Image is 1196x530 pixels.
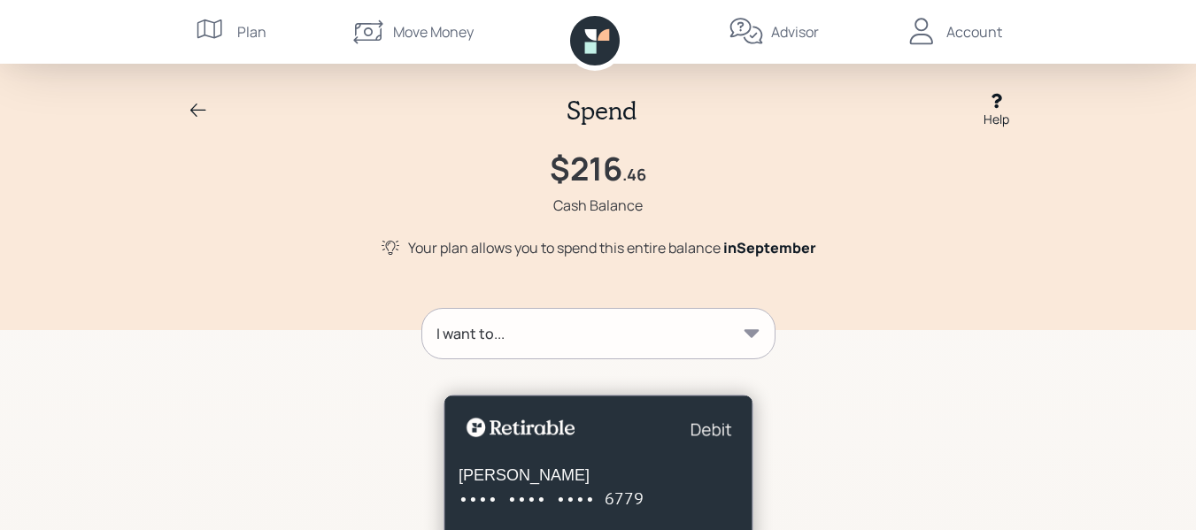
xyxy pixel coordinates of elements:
div: Advisor [771,21,819,42]
div: Account [946,21,1002,42]
div: Plan [237,21,266,42]
span: in September [723,238,816,257]
h2: Spend [567,96,637,126]
div: Help [984,110,1009,128]
h1: $216 [550,150,622,188]
div: Your plan allows you to spend this entire balance [408,237,816,258]
h4: .46 [622,165,646,185]
div: I want to... [436,323,505,344]
div: Move Money [393,21,474,42]
div: Cash Balance [553,195,643,216]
